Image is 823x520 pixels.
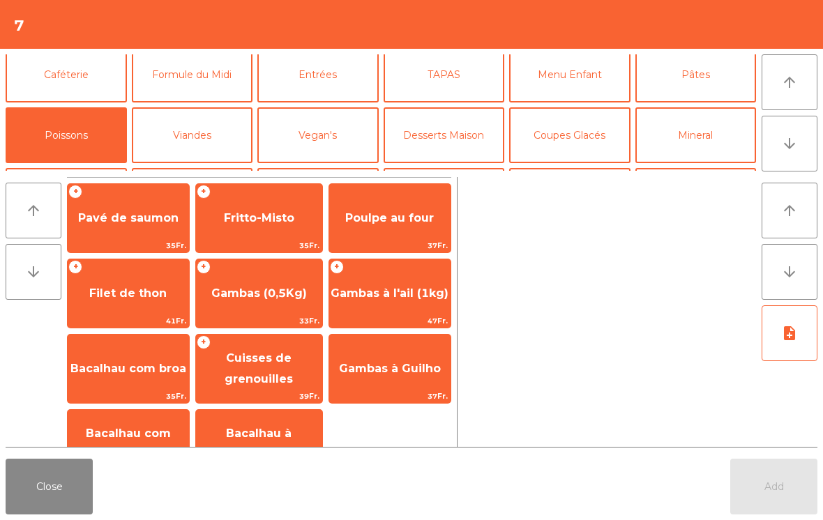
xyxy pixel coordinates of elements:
[197,185,211,199] span: +
[196,427,322,461] span: Bacalhau à [GEOGRAPHIC_DATA]
[6,168,127,224] button: Bières
[6,183,61,238] button: arrow_upward
[6,107,127,163] button: Poissons
[339,362,441,375] span: Gambas à Guilho
[384,47,505,102] button: TAPAS
[762,244,817,300] button: arrow_downward
[384,168,505,224] button: Vin Rouge
[196,239,322,252] span: 35Fr.
[635,107,757,163] button: Mineral
[257,168,379,224] button: [PERSON_NAME]
[89,286,167,300] span: Filet de thon
[68,185,82,199] span: +
[14,15,24,36] h4: 7
[68,314,189,328] span: 41Fr.
[6,244,61,300] button: arrow_downward
[762,183,817,238] button: arrow_upward
[196,390,322,403] span: 39Fr.
[509,168,631,224] button: Cocktails
[70,362,186,375] span: Bacalhau com broa
[330,260,344,274] span: +
[384,107,505,163] button: Desserts Maison
[6,459,93,514] button: Close
[762,305,817,361] button: note_add
[132,47,253,102] button: Formule du Midi
[781,135,798,152] i: arrow_downward
[196,314,322,328] span: 33Fr.
[132,168,253,224] button: Vin Blanc
[78,211,179,224] span: Pavé de saumon
[329,314,451,328] span: 47Fr.
[509,47,631,102] button: Menu Enfant
[762,54,817,110] button: arrow_upward
[781,202,798,219] i: arrow_upward
[86,427,171,461] span: Bacalhau com natas
[25,202,42,219] i: arrow_upward
[6,47,127,102] button: Caféterie
[197,335,211,349] span: +
[345,211,434,224] span: Poulpe au four
[68,239,189,252] span: 35Fr.
[331,286,448,300] span: Gambas à l'ail (1kg)
[257,107,379,163] button: Vegan's
[257,47,379,102] button: Entrées
[635,168,757,224] button: Apéritifs
[635,47,757,102] button: Pâtes
[509,107,631,163] button: Coupes Glacés
[25,263,42,280] i: arrow_downward
[224,211,294,224] span: Fritto-Misto
[762,116,817,171] button: arrow_downward
[197,260,211,274] span: +
[211,286,307,300] span: Gambas (0,5Kg)
[225,351,293,385] span: Cuisses de grenouilles
[329,239,451,252] span: 37Fr.
[132,107,253,163] button: Viandes
[781,325,798,342] i: note_add
[68,260,82,274] span: +
[329,390,451,403] span: 37Fr.
[781,263,798,280] i: arrow_downward
[781,74,798,91] i: arrow_upward
[68,390,189,403] span: 35Fr.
